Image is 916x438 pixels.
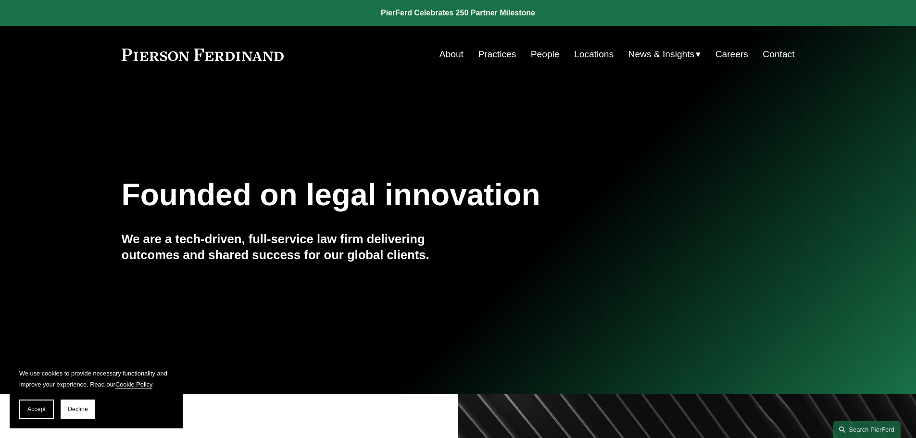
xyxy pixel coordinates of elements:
[122,231,458,263] h4: We are a tech-driven, full-service law firm delivering outcomes and shared success for our global...
[115,381,152,388] a: Cookie Policy
[763,45,794,63] a: Contact
[715,45,748,63] a: Careers
[10,358,183,428] section: Cookie banner
[19,368,173,390] p: We use cookies to provide necessary functionality and improve your experience. Read our .
[27,406,46,413] span: Accept
[61,400,95,419] button: Decline
[439,45,464,63] a: About
[574,45,614,63] a: Locations
[531,45,560,63] a: People
[628,45,701,63] a: folder dropdown
[19,400,54,419] button: Accept
[122,177,683,213] h1: Founded on legal innovation
[478,45,516,63] a: Practices
[833,421,901,438] a: Search this site
[68,406,88,413] span: Decline
[628,46,695,63] span: News & Insights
